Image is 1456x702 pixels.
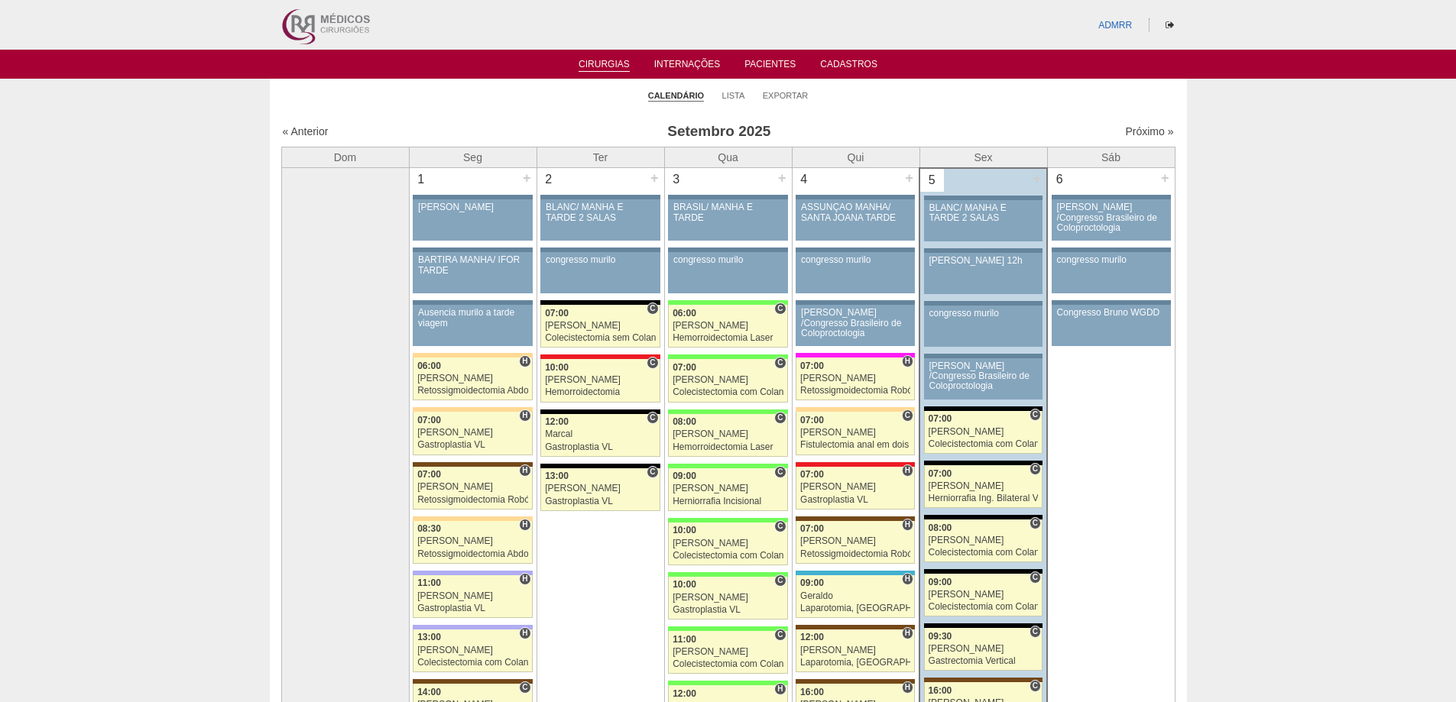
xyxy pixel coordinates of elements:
[540,409,660,414] div: Key: Blanc
[668,247,787,252] div: Key: Aviso
[800,482,910,492] div: [PERSON_NAME]
[540,300,660,305] div: Key: Blanc
[929,493,1039,503] div: Herniorrafia Ing. Bilateral VL
[929,439,1039,449] div: Colecistectomia com Colangiografia VL
[1057,308,1166,318] div: Congresso Bruno WGDD
[413,199,532,241] a: [PERSON_NAME]
[902,681,913,694] span: Hospital
[418,308,527,328] div: Ausencia murilo a tarde viagem
[673,484,783,493] div: [PERSON_NAME]
[796,195,915,199] div: Key: Aviso
[800,428,910,438] div: [PERSON_NAME]
[929,309,1038,319] div: congresso murilo
[519,573,530,585] span: Hospital
[545,387,656,397] div: Hemorroidectomia
[668,195,787,199] div: Key: Aviso
[796,407,915,412] div: Key: Bartira
[673,525,696,535] span: 10:00
[668,522,787,565] a: C 10:00 [PERSON_NAME] Colecistectomia com Colangiografia VL
[722,90,745,101] a: Lista
[929,427,1039,437] div: [PERSON_NAME]
[924,358,1043,400] a: [PERSON_NAME] /Congresso Brasileiro de Coloproctologia
[929,548,1039,558] div: Colecistectomia com Colangiografia VL
[929,256,1038,266] div: [PERSON_NAME] 12h
[545,321,656,331] div: [PERSON_NAME]
[413,679,532,684] div: Key: Santa Joana
[413,575,532,618] a: H 11:00 [PERSON_NAME] Gastroplastia VL
[545,375,656,385] div: [PERSON_NAME]
[929,361,1038,392] div: [PERSON_NAME] /Congresso Brasileiro de Coloproctologia
[924,301,1043,306] div: Key: Aviso
[417,577,441,588] span: 11:00
[417,428,528,438] div: [PERSON_NAME]
[668,359,787,402] a: C 07:00 [PERSON_NAME] Colecistectomia com Colangiografia VL
[540,247,660,252] div: Key: Aviso
[800,591,910,601] div: Geraldo
[519,409,530,422] span: Hospital
[519,627,530,639] span: Hospital
[924,354,1043,358] div: Key: Aviso
[418,255,527,275] div: BARTIRA MANHÃ/ IFOR TARDE
[668,572,787,577] div: Key: Brasil
[413,516,532,521] div: Key: Bartira
[673,688,696,699] span: 12:00
[417,549,528,559] div: Retossigmoidectomia Abdominal VL
[1057,202,1166,233] div: [PERSON_NAME] /Congresso Brasileiro de Coloproctologia
[673,375,783,385] div: [PERSON_NAME]
[673,255,783,265] div: congresso murilo
[929,656,1039,666] div: Gastrectomia Vertical
[648,90,704,102] a: Calendário
[283,125,329,137] a: « Anterior
[647,412,658,424] span: Consultório
[774,302,786,315] span: Consultório
[417,495,528,505] div: Retossigmoidectomia Robótica
[929,644,1039,654] div: [PERSON_NAME]
[902,464,913,477] span: Hospital
[540,468,660,511] a: C 13:00 [PERSON_NAME] Gastroplastia VL
[792,147,919,168] th: Qui
[496,121,942,143] h3: Setembro 2025
[417,482,528,492] div: [PERSON_NAME]
[800,386,910,396] div: Retossigmoidectomia Robótica
[929,203,1038,223] div: BLANC/ MANHÃ E TARDE 2 SALAS
[800,469,824,480] span: 07:00
[924,406,1043,411] div: Key: Blanc
[413,467,532,510] a: H 07:00 [PERSON_NAME] Retossigmoidectomia Robótica
[673,497,783,506] div: Herniorrafia Incisional
[519,464,530,477] span: Hospital
[929,413,952,424] span: 07:00
[540,464,660,468] div: Key: Blanc
[800,645,910,655] div: [PERSON_NAME]
[673,362,696,373] span: 07:00
[929,522,952,533] span: 08:00
[673,308,696,319] span: 06:00
[1030,517,1041,529] span: Consultório
[1052,305,1171,346] a: Congresso Bruno WGDD
[673,647,783,657] div: [PERSON_NAME]
[545,362,569,373] span: 10:00
[929,590,1039,600] div: [PERSON_NAME]
[417,645,528,655] div: [PERSON_NAME]
[673,321,783,331] div: [PERSON_NAME]
[924,253,1043,294] a: [PERSON_NAME] 12h
[903,168,916,188] div: +
[924,628,1043,671] a: C 09:30 [PERSON_NAME] Gastrectomia Vertical
[1048,168,1072,191] div: 6
[417,591,528,601] div: [PERSON_NAME]
[417,361,441,371] span: 06:00
[519,681,530,694] span: Consultório
[668,199,787,241] a: BRASIL/ MANHÃ E TARDE
[673,471,696,481] span: 09:00
[1052,252,1171,293] a: congresso murilo
[774,574,786,587] span: Consultório
[796,575,915,618] a: H 09:00 Geraldo Laparotomia, [GEOGRAPHIC_DATA], Drenagem, Bridas VL
[673,429,783,439] div: [PERSON_NAME]
[1098,20,1132,31] a: ADMRR
[545,333,656,343] div: Colecistectomia sem Colangiografia VL
[673,202,783,222] div: BRASIL/ MANHÃ E TARDE
[796,412,915,455] a: C 07:00 [PERSON_NAME] Fistulectomia anal em dois tempos
[924,411,1043,454] a: C 07:00 [PERSON_NAME] Colecistectomia com Colangiografia VL
[796,305,915,346] a: [PERSON_NAME] /Congresso Brasileiro de Coloproctologia
[545,497,656,506] div: Gastroplastia VL
[774,683,786,695] span: Hospital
